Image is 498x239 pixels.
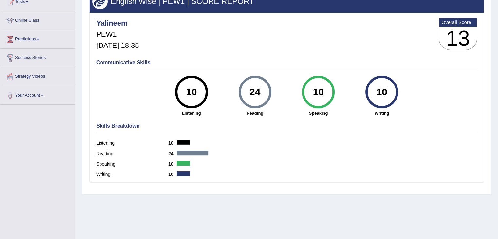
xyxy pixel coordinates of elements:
[0,67,75,84] a: Strategy Videos
[0,30,75,46] a: Predictions
[0,86,75,102] a: Your Account
[168,172,177,177] b: 10
[168,151,177,156] b: 24
[0,11,75,28] a: Online Class
[353,110,410,116] strong: Writing
[96,19,139,27] h4: Yalineem
[179,78,203,106] div: 10
[96,140,168,147] label: Listening
[168,140,177,146] b: 10
[243,78,267,106] div: 24
[96,60,477,65] h4: Communicative Skills
[96,30,139,38] h5: PEW1
[0,49,75,65] a: Success Stories
[96,171,168,178] label: Writing
[306,78,330,106] div: 10
[163,110,220,116] strong: Listening
[227,110,284,116] strong: Reading
[439,27,477,50] h3: 13
[168,161,177,167] b: 10
[96,150,168,157] label: Reading
[370,78,394,106] div: 10
[96,42,139,49] h5: [DATE] 18:35
[96,123,477,129] h4: Skills Breakdown
[441,19,474,25] b: Overall Score
[96,161,168,168] label: Speaking
[290,110,347,116] strong: Speaking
